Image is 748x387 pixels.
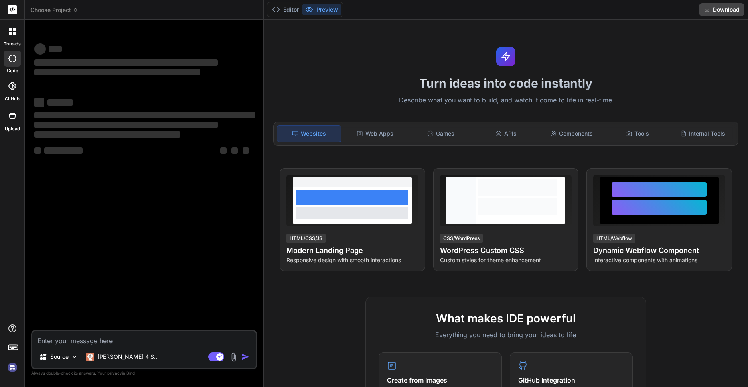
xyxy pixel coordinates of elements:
img: signin [6,361,19,374]
div: HTML/Webflow [593,234,635,243]
button: Download [699,3,744,16]
div: Components [540,125,604,142]
span: ‌ [231,147,238,154]
span: Choose Project [30,6,78,14]
p: Describe what you want to build, and watch it come to life in real-time [268,95,743,106]
span: ‌ [34,147,41,154]
p: Always double-check its answers. Your in Bind [31,369,257,377]
label: Upload [5,126,20,132]
span: privacy [107,371,122,375]
button: Preview [302,4,341,15]
p: Interactive components with animations [593,256,725,264]
div: Internal Tools [671,125,735,142]
img: icon [241,353,249,361]
div: HTML/CSS/JS [286,234,326,243]
span: ‌ [220,147,227,154]
h1: Turn ideas into code instantly [268,76,743,90]
span: ‌ [34,131,180,138]
span: ‌ [34,112,255,118]
h4: GitHub Integration [518,375,624,385]
h4: Create from Images [387,375,493,385]
div: Games [409,125,472,142]
img: Claude 4 Sonnet [86,353,94,361]
div: CSS/WordPress [440,234,483,243]
span: ‌ [47,99,73,106]
button: Editor [269,4,302,15]
label: code [7,67,18,74]
span: ‌ [49,46,62,52]
span: ‌ [34,43,46,55]
p: Responsive design with smooth interactions [286,256,418,264]
div: Websites [277,125,341,142]
h4: Dynamic Webflow Component [593,245,725,256]
h4: Modern Landing Page [286,245,418,256]
h2: What makes IDE powerful [379,310,633,327]
p: Everything you need to bring your ideas to life [379,330,633,340]
h4: WordPress Custom CSS [440,245,572,256]
p: Custom styles for theme enhancement [440,256,572,264]
span: ‌ [34,69,200,75]
span: ‌ [243,147,249,154]
span: ‌ [34,98,44,107]
span: ‌ [44,147,83,154]
span: ‌ [34,59,218,66]
div: Tools [605,125,669,142]
p: Source [50,353,69,361]
div: APIs [474,125,538,142]
div: Web Apps [343,125,407,142]
label: threads [4,41,21,47]
label: GitHub [5,96,20,102]
p: [PERSON_NAME] 4 S.. [97,353,157,361]
span: ‌ [34,122,218,128]
img: attachment [229,352,238,362]
img: Pick Models [71,354,78,361]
